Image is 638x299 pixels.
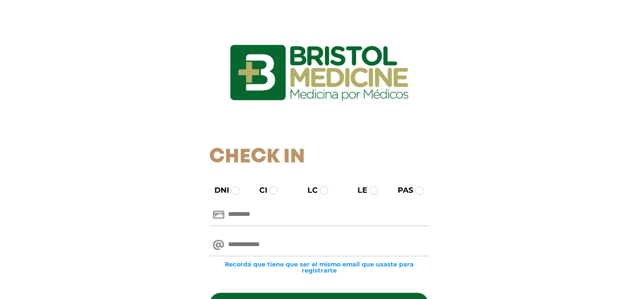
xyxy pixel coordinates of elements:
label: DNI [206,185,229,196]
label: CI [251,185,267,196]
small: Recordá que tiene que ser el mismo email que usaste para registrarte [209,261,429,273]
label: PAS [389,185,413,196]
label: LC [299,185,318,196]
label: LE [349,185,367,196]
img: logo_ingresarbristol.jpg [192,11,447,134]
h1: Check In [209,145,429,169]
